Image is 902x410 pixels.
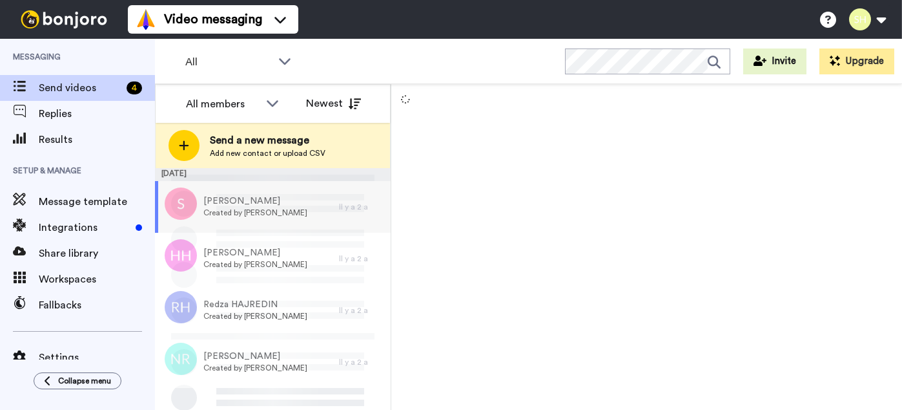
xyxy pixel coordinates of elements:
span: Created by [PERSON_NAME] [203,259,307,270]
span: Fallbacks [39,297,155,313]
img: rh.png [165,291,197,323]
span: Collapse menu [58,376,111,386]
span: Workspaces [39,272,155,287]
div: [DATE] [155,168,391,181]
div: Il y a 2 a [339,357,384,367]
img: hh.png [165,239,197,272]
span: Replies [39,106,155,122]
button: Collapse menu [34,372,121,389]
span: Redza HAJREDIN [203,298,307,311]
span: Add new contact or upload CSV [210,148,325,158]
img: bj-logo-header-white.svg [15,10,112,28]
button: Invite [743,49,806,74]
img: s.png [165,188,197,220]
span: Created by [PERSON_NAME] [203,363,307,373]
img: vm-color.svg [136,9,156,30]
span: Integrations [39,220,130,235]
span: Share library [39,246,155,261]
div: 4 [127,81,142,94]
div: Il y a 2 a [339,254,384,264]
button: Newest [296,91,371,116]
span: [PERSON_NAME] [203,350,307,363]
span: Video messaging [164,10,262,28]
span: Results [39,132,155,147]
span: Send videos [39,80,121,96]
button: Upgrade [819,49,894,74]
span: All [185,54,272,70]
span: Settings [39,350,155,365]
span: [PERSON_NAME] [203,246,307,259]
div: Il y a 2 a [339,202,384,212]
div: All members [186,96,260,112]
span: [PERSON_NAME] [203,195,307,208]
span: Message template [39,194,155,210]
img: nr.png [165,343,197,375]
span: Created by [PERSON_NAME] [203,311,307,321]
span: Send a new message [210,133,325,148]
span: Created by [PERSON_NAME] [203,208,307,218]
div: Il y a 2 a [339,305,384,316]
